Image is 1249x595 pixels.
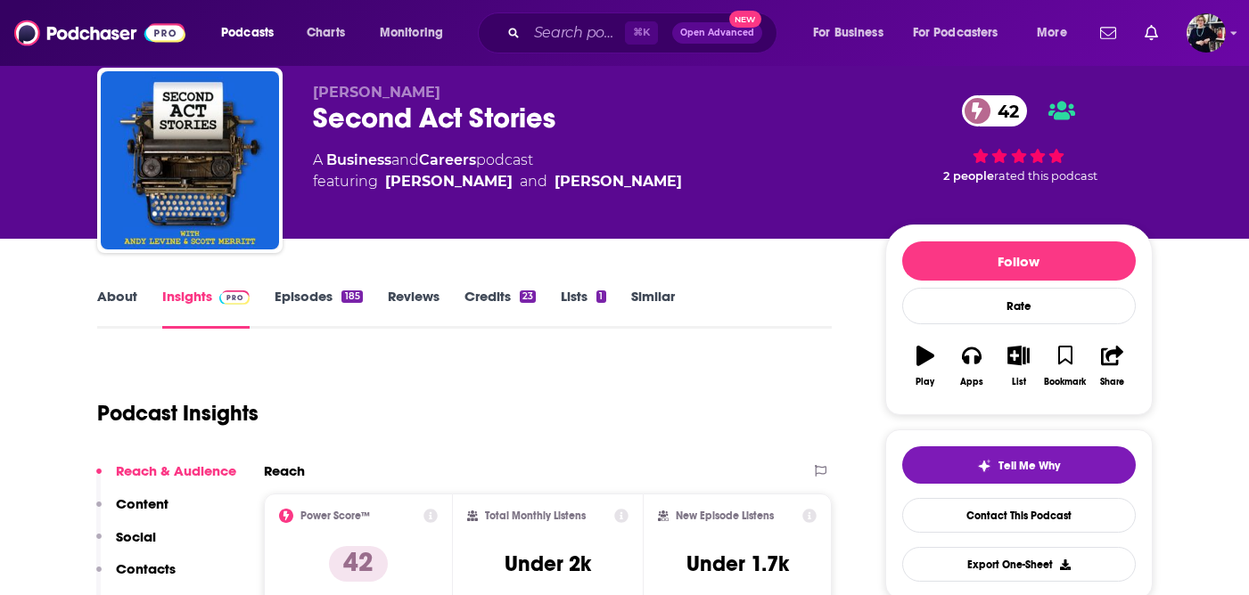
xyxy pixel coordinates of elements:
button: Export One-Sheet [902,547,1136,582]
div: A podcast [313,150,682,192]
span: ⌘ K [625,21,658,45]
img: Second Act Stories [101,71,279,249]
h2: Power Score™ [300,509,370,522]
button: Content [96,495,168,528]
span: New [729,11,761,28]
div: Search podcasts, credits, & more... [495,12,794,53]
button: Social [96,528,156,561]
a: Lists1 [561,288,605,329]
span: 2 people [943,169,994,183]
input: Search podcasts, credits, & more... [527,19,625,47]
a: Charts [295,19,356,47]
h2: Total Monthly Listens [485,509,586,522]
h2: Reach [264,462,305,479]
h2: New Episode Listens [676,509,774,522]
a: Careers [419,151,476,168]
span: featuring [313,171,682,192]
button: Bookmark [1042,334,1089,398]
a: 42 [962,95,1028,126]
button: Open AdvancedNew [672,22,762,44]
div: Share [1100,377,1124,387]
button: open menu [209,19,297,47]
a: Scott Merritt [385,171,513,192]
button: open menu [801,19,906,47]
img: tell me why sparkle [977,459,991,473]
button: tell me why sparkleTell Me Why [902,446,1136,484]
p: Content [116,495,168,512]
span: Charts [307,20,345,45]
span: For Business [813,20,883,45]
img: User Profile [1187,13,1226,53]
button: Reach & Audience [96,462,236,495]
span: More [1037,20,1067,45]
a: Andy Levine [555,171,682,192]
div: 1 [596,290,605,303]
span: 42 [980,95,1028,126]
a: Episodes185 [275,288,362,329]
span: Open Advanced [680,29,754,37]
p: Reach & Audience [116,462,236,479]
button: Show profile menu [1187,13,1226,53]
span: and [520,171,547,192]
div: Rate [902,288,1136,324]
span: [PERSON_NAME] [313,84,440,101]
a: Show notifications dropdown [1138,18,1165,48]
div: Apps [960,377,983,387]
button: Apps [949,334,995,398]
h3: Under 2k [505,550,591,577]
h1: Podcast Insights [97,400,259,427]
button: List [995,334,1041,398]
button: Contacts [96,560,176,593]
button: open menu [901,19,1024,47]
span: For Podcasters [913,20,998,45]
h3: Under 1.7k [686,550,789,577]
button: Follow [902,241,1136,281]
a: Business [326,151,391,168]
button: open menu [1024,19,1089,47]
span: rated this podcast [994,169,1097,183]
a: About [97,288,137,329]
div: List [1012,377,1026,387]
a: Reviews [388,288,440,329]
a: Credits23 [464,288,536,329]
span: Logged in as ndewey [1187,13,1226,53]
p: Social [116,528,156,545]
a: InsightsPodchaser Pro [162,288,251,329]
div: 42 2 peoplerated this podcast [885,84,1153,194]
button: Play [902,334,949,398]
button: Share [1089,334,1135,398]
p: 42 [329,546,388,582]
img: Podchaser - Follow, Share and Rate Podcasts [14,16,185,50]
a: Show notifications dropdown [1093,18,1123,48]
span: Monitoring [380,20,443,45]
img: Podchaser Pro [219,290,251,305]
span: Podcasts [221,20,274,45]
div: 23 [520,290,536,303]
div: 185 [341,290,362,303]
span: Tell Me Why [998,459,1060,473]
button: open menu [367,19,466,47]
span: and [391,151,419,168]
a: Similar [631,288,675,329]
p: Contacts [116,560,176,577]
div: Play [916,377,934,387]
div: Bookmark [1044,377,1086,387]
a: Contact This Podcast [902,498,1136,533]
